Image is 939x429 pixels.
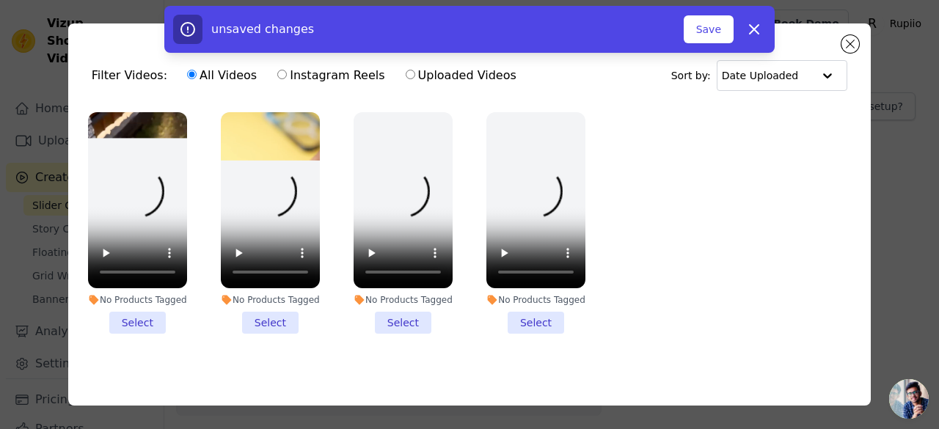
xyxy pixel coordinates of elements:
[354,294,453,306] div: No Products Tagged
[92,59,525,92] div: Filter Videos:
[88,294,187,306] div: No Products Tagged
[221,294,320,306] div: No Products Tagged
[671,60,848,91] div: Sort by:
[486,294,585,306] div: No Products Tagged
[186,66,257,85] label: All Videos
[889,379,929,419] a: Open chat
[211,22,314,36] span: unsaved changes
[277,66,385,85] label: Instagram Reels
[684,15,734,43] button: Save
[405,66,517,85] label: Uploaded Videos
